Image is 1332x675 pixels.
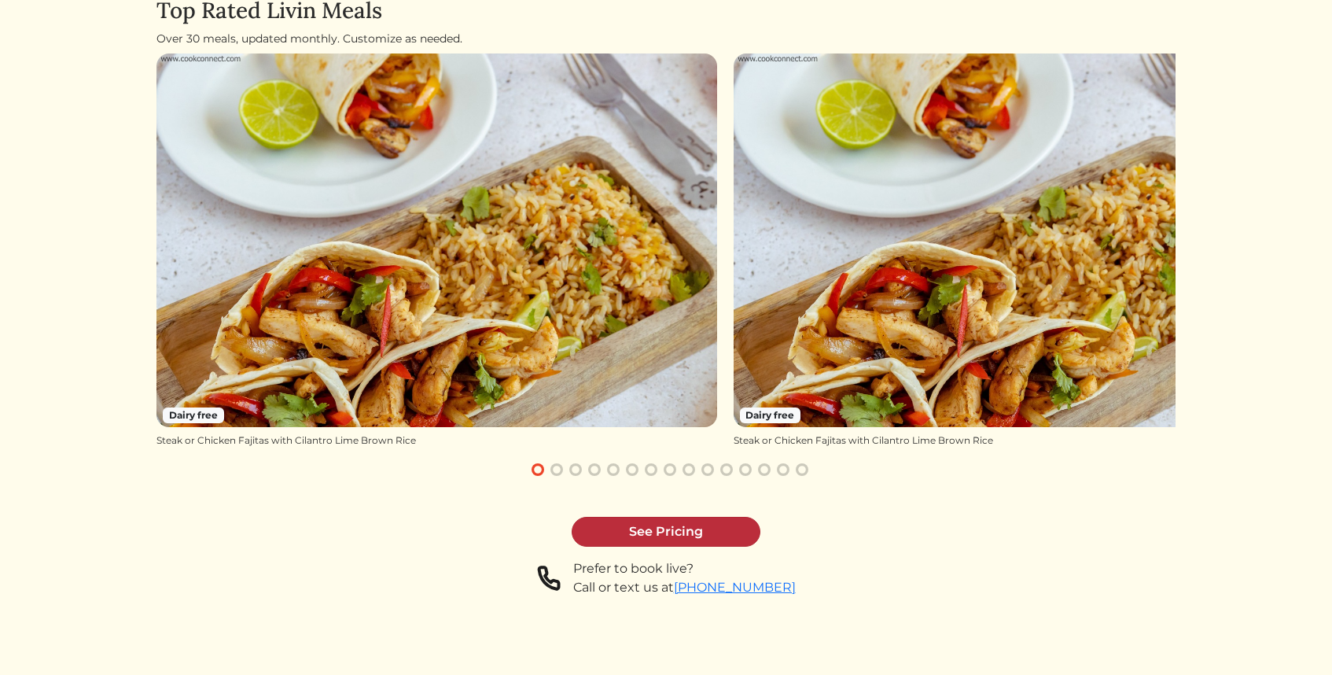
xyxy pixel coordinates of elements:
div: Over 30 meals, updated monthly. Customize as needed. [156,31,1176,47]
div: Steak or Chicken Fajitas with Cilantro Lime Brown Rice [734,433,1294,448]
img: phone-a8f1853615f4955a6c6381654e1c0f7430ed919b147d78756318837811cda3a7.svg [537,559,561,597]
a: [PHONE_NUMBER] [674,580,796,595]
div: Call or text us at [573,578,796,597]
a: See Pricing [572,517,760,547]
span: Dairy free [163,408,224,423]
img: Steak or Chicken Fajitas with Cilantro Lime Brown Rice [156,53,717,427]
img: Steak or Chicken Fajitas with Cilantro Lime Brown Rice [734,53,1294,427]
div: Prefer to book live? [573,559,796,578]
div: Steak or Chicken Fajitas with Cilantro Lime Brown Rice [156,433,717,448]
span: Dairy free [740,408,801,423]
